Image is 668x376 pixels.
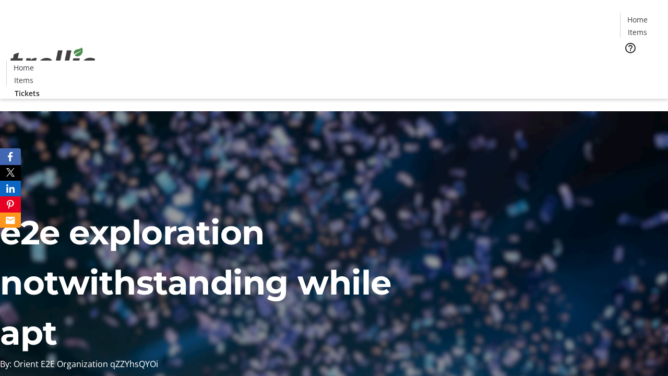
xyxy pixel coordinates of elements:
[14,75,33,86] span: Items
[6,88,48,99] a: Tickets
[620,61,662,72] a: Tickets
[14,62,34,73] span: Home
[7,75,40,86] a: Items
[7,62,40,73] a: Home
[628,61,653,72] span: Tickets
[621,27,654,38] a: Items
[620,38,641,58] button: Help
[627,14,648,25] span: Home
[628,27,647,38] span: Items
[6,36,99,88] img: Orient E2E Organization qZZYhsQYOi's Logo
[15,88,40,99] span: Tickets
[621,14,654,25] a: Home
